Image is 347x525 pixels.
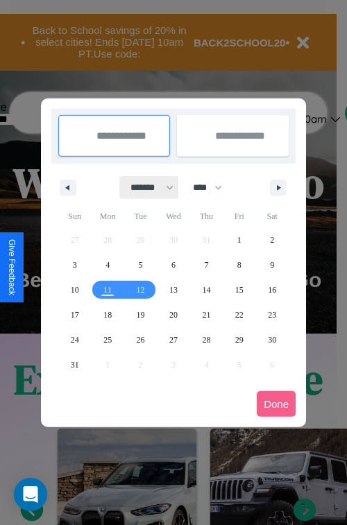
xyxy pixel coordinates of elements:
[157,302,189,327] button: 20
[91,302,124,327] button: 18
[157,277,189,302] button: 13
[103,302,112,327] span: 18
[71,352,79,377] span: 31
[124,205,157,227] span: Tue
[71,302,79,327] span: 17
[91,327,124,352] button: 25
[71,277,79,302] span: 10
[256,252,289,277] button: 9
[58,352,91,377] button: 31
[223,327,255,352] button: 29
[257,391,296,417] button: Done
[124,277,157,302] button: 12
[58,302,91,327] button: 17
[190,327,223,352] button: 28
[14,478,47,511] div: Open Intercom Messenger
[7,239,17,295] div: Give Feedback
[202,302,210,327] span: 21
[223,302,255,327] button: 22
[124,327,157,352] button: 26
[91,252,124,277] button: 4
[137,327,145,352] span: 26
[190,205,223,227] span: Thu
[223,252,255,277] button: 8
[270,227,274,252] span: 2
[223,227,255,252] button: 1
[137,277,145,302] span: 12
[91,277,124,302] button: 11
[124,252,157,277] button: 5
[103,277,112,302] span: 11
[190,302,223,327] button: 21
[105,252,110,277] span: 4
[268,327,276,352] span: 30
[71,327,79,352] span: 24
[91,205,124,227] span: Mon
[268,277,276,302] span: 16
[235,302,244,327] span: 22
[124,302,157,327] button: 19
[268,302,276,327] span: 23
[202,277,210,302] span: 14
[73,252,77,277] span: 3
[157,252,189,277] button: 6
[204,252,208,277] span: 7
[237,227,242,252] span: 1
[237,252,242,277] span: 8
[58,205,91,227] span: Sun
[139,252,143,277] span: 5
[190,277,223,302] button: 14
[202,327,210,352] span: 28
[58,277,91,302] button: 10
[103,327,112,352] span: 25
[235,277,244,302] span: 15
[235,327,244,352] span: 29
[256,205,289,227] span: Sat
[256,327,289,352] button: 30
[169,327,178,352] span: 27
[169,302,178,327] span: 20
[157,327,189,352] button: 27
[58,252,91,277] button: 3
[190,252,223,277] button: 7
[223,277,255,302] button: 15
[270,252,274,277] span: 9
[171,252,176,277] span: 6
[223,205,255,227] span: Fri
[169,277,178,302] span: 13
[256,302,289,327] button: 23
[157,205,189,227] span: Wed
[58,327,91,352] button: 24
[256,277,289,302] button: 16
[137,302,145,327] span: 19
[256,227,289,252] button: 2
